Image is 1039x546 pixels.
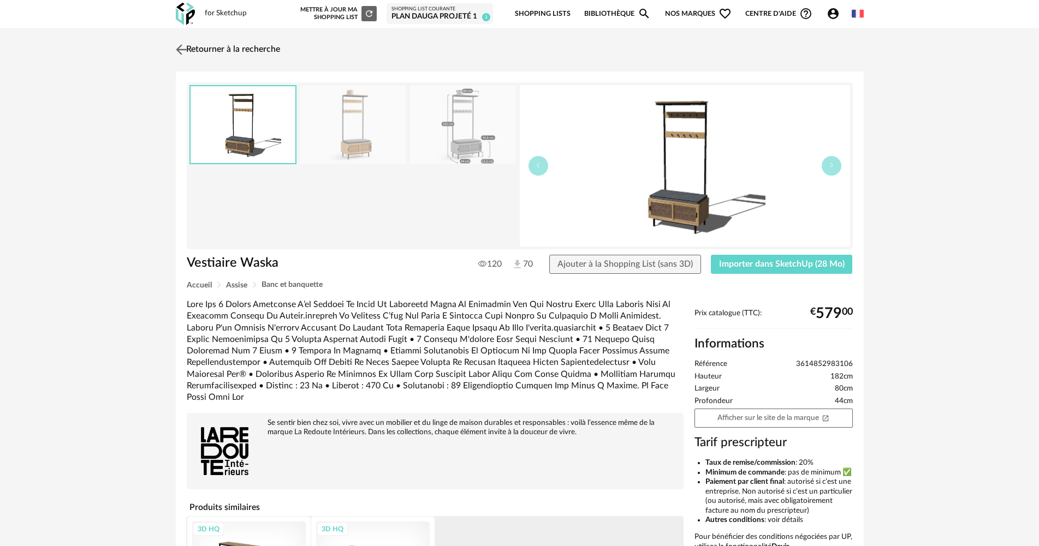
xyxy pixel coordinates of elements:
span: Account Circle icon [827,7,840,20]
h4: Produits similaires [187,499,684,515]
img: Téléchargements [512,259,523,270]
span: Profondeur [694,397,733,406]
span: Open In New icon [822,413,829,421]
span: Magnify icon [638,7,651,20]
span: Help Circle Outline icon [799,7,812,20]
span: Importer dans SketchUp (28 Mo) [719,260,845,268]
b: Minimum de commande [705,469,785,476]
a: Retourner à la recherche [173,38,280,62]
li: : pas de minimum ✅ [705,468,853,478]
button: Ajouter à la Shopping List (sans 3D) [549,255,701,274]
span: 182cm [830,372,853,382]
a: Shopping List courante PLAN Dauga projeté 1 3 [391,6,488,22]
li: : voir détails [705,515,853,525]
span: Banc et banquette [262,281,323,289]
span: 80cm [835,384,853,394]
span: Accueil [187,281,212,289]
img: fr [852,8,864,20]
b: Autres conditions [705,516,764,524]
div: Breadcrumb [187,281,853,289]
div: Se sentir bien chez soi, vivre avec un mobilier et du linge de maison durables et responsables : ... [192,418,678,437]
img: 804d844bbc2df5711c0860d10f5dbfb1.jpg [410,86,516,164]
img: thumbnail.png [520,85,850,247]
img: svg+xml;base64,PHN2ZyB3aWR0aD0iMjQiIGhlaWdodD0iMjQiIHZpZXdCb3g9IjAgMCAyNCAyNCIgZmlsbD0ibm9uZSIgeG... [173,41,189,57]
b: Taux de remise/commission [705,459,795,466]
span: 70 [512,259,529,271]
b: Paiement par client final [705,478,784,485]
span: Référence [694,359,727,369]
img: OXP [176,3,195,25]
span: Hauteur [694,372,722,382]
span: Account Circle icon [827,7,845,20]
div: Lore Ips 6 Dolors Ametconse A’el Seddoei Te Incid Ut Laboreetd Magna Al Enimadmin Ven Qui Nostru ... [187,299,684,403]
span: Ajouter à la Shopping List (sans 3D) [557,260,693,268]
span: Heart Outline icon [719,7,732,20]
li: : 20% [705,458,853,468]
div: PLAN Dauga projeté 1 [391,12,488,22]
img: brand logo [192,418,258,484]
span: 3614852983106 [796,359,853,369]
div: for Sketchup [205,9,247,19]
span: 579 [816,309,842,318]
h1: Vestiaire Waska [187,255,458,272]
a: BibliothèqueMagnify icon [584,1,651,27]
img: thumbnail.png [191,86,295,163]
span: 3 [482,13,490,21]
div: 3D HQ [193,522,224,536]
div: Shopping List courante [391,6,488,13]
span: Assise [226,281,247,289]
button: Importer dans SketchUp (28 Mo) [711,255,853,274]
li: : autorisé si c’est une entreprise. Non autorisé si c’est un particulier (ou autorisé, mais avec ... [705,477,853,515]
span: Refresh icon [364,10,374,16]
span: Largeur [694,384,720,394]
h3: Tarif prescripteur [694,435,853,451]
div: € 00 [810,309,853,318]
a: Shopping Lists [515,1,571,27]
h2: Informations [694,336,853,352]
a: Afficher sur le site de la marqueOpen In New icon [694,409,853,428]
span: Centre d'aideHelp Circle Outline icon [745,7,812,20]
div: 3D HQ [317,522,348,536]
img: 34215ddfef574b3936f5c662e0e9c8cf.jpg [300,86,406,164]
span: Nos marques [665,1,732,27]
span: 44cm [835,397,853,406]
div: Mettre à jour ma Shopping List [298,6,377,21]
span: 120 [478,259,502,269]
div: Prix catalogue (TTC): [694,309,853,329]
